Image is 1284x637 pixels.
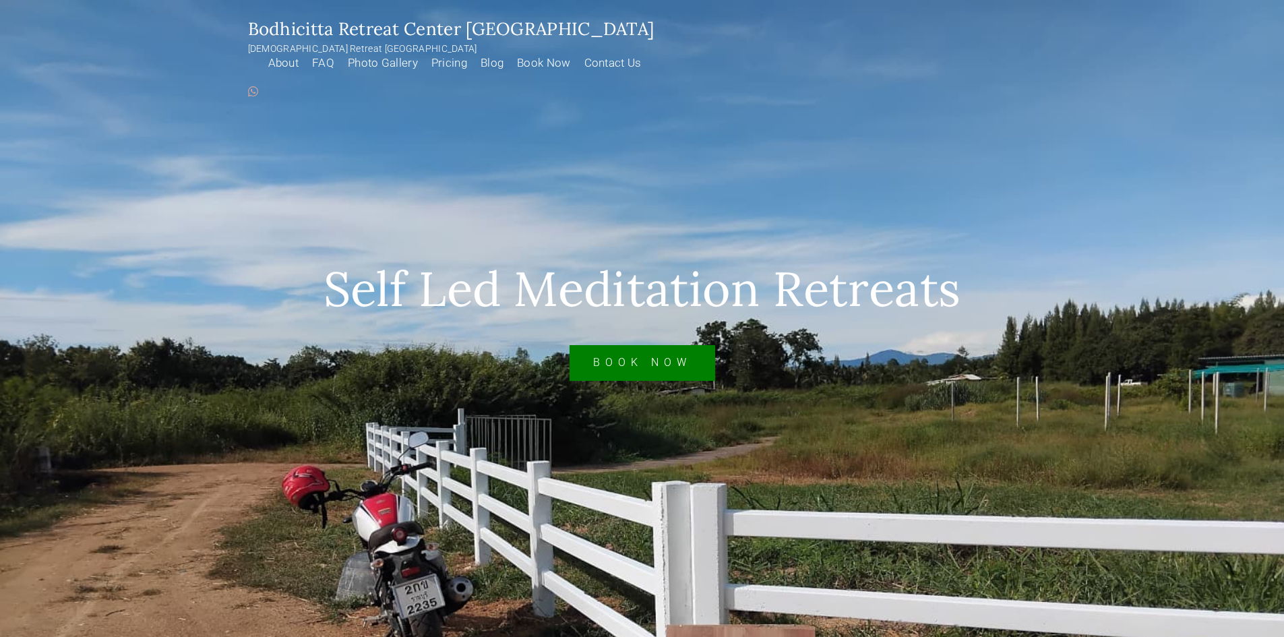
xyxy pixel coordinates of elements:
[507,56,574,80] a: Book Now
[302,56,338,80] a: FAQ
[258,56,303,80] a: About
[421,56,470,80] a: Pricing
[248,18,654,40] a: Bodhicitta Retreat Center [GEOGRAPHIC_DATA]
[248,42,654,56] p: [DEMOGRAPHIC_DATA] Retreat [GEOGRAPHIC_DATA]
[289,256,996,322] h1: Self Led Meditation Retreats
[574,56,645,80] a: Contact Us
[338,56,421,80] a: Photo Gallery
[470,56,507,80] a: Blog
[570,345,715,381] a: Book Now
